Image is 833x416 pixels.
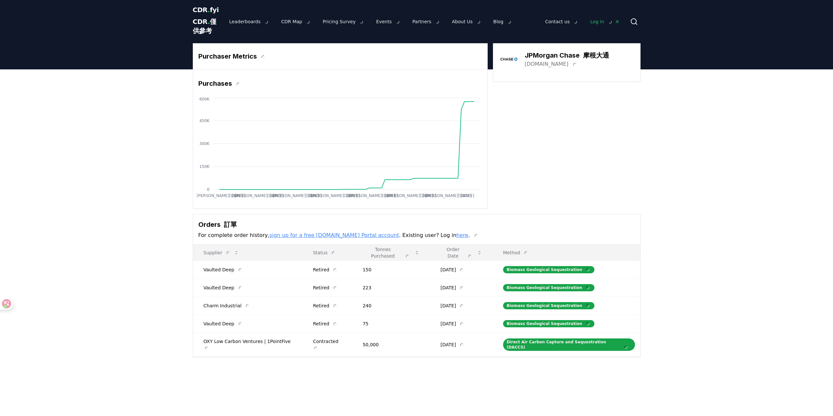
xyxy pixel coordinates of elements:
h3: Purchases [198,79,482,88]
div: Biomass Geological Sequestration [503,302,594,309]
tspan: [PERSON_NAME][DATE] [426,193,471,198]
tspan: [PERSON_NAME][DATE] [235,193,281,198]
a: Partners [407,16,445,27]
td: Vaulted Deep [193,261,303,279]
h3: Purchaser Metrics [198,51,482,61]
tspan: 600K [199,97,210,101]
tspan: [DATE] [385,193,398,198]
tspan: 450K [199,118,210,123]
td: 50,000 [352,333,430,356]
a: CDR.fyiCDR.僅供參考 [193,5,219,38]
div: Biomass Geological Sequestration [503,320,594,327]
tspan: [PERSON_NAME][DATE] [387,193,433,198]
h3: Orders [198,220,635,229]
tspan: [DATE] [232,193,245,198]
nav: Main [224,16,517,27]
a: Leaderboards [224,16,275,27]
a: sign up for a free [DOMAIN_NAME] Portal account [269,232,399,238]
td: 75 [352,315,430,333]
font: 摩根大通 [583,51,609,59]
div: Retired [313,284,347,291]
tspan: [DATE] [308,193,322,198]
td: [DATE] [430,315,493,333]
div: Contracted [313,338,347,351]
td: 150 [352,261,430,279]
a: Contact us [540,16,584,27]
td: 240 [352,297,430,315]
p: Status [308,249,347,256]
a: CDR Map [276,16,316,27]
a: Pricing Survey [317,16,370,27]
font: 訂單 [224,221,237,228]
td: [DATE] [430,261,493,279]
td: Charm Industrial [193,297,303,315]
tspan: 300K [199,141,210,146]
tspan: [PERSON_NAME][DATE] [196,193,242,198]
td: Vaulted Deep [193,315,303,333]
td: 223 [352,279,430,297]
td: [DATE] [430,333,493,356]
tspan: [DATE] [423,193,436,198]
tspan: [DATE] [270,193,283,198]
span: . [208,6,210,14]
button: Supplier [198,246,244,259]
div: Biomass Geological Sequestration [503,266,594,273]
font: CDR 僅供參考 [193,18,216,35]
td: [DATE] [430,297,493,315]
p: Method [498,249,635,256]
button: Tonnes Purchased [357,246,425,259]
tspan: [PERSON_NAME][DATE] [349,193,395,198]
a: About Us [447,16,487,27]
button: Order Date [435,246,487,259]
td: Vaulted Deep [193,279,303,297]
a: Events [371,16,406,27]
tspan: [DATE] [346,193,360,198]
a: [DOMAIN_NAME] [525,60,578,68]
a: Log in [585,16,625,27]
tspan: [DATE] [461,193,474,198]
tspan: [PERSON_NAME][DATE] [311,193,357,198]
a: Blog [488,16,517,27]
img: JPMorgan Chase-logo [500,50,518,68]
h3: JPMorgan Chase [525,50,609,60]
div: Biomass Geological Sequestration [503,284,594,291]
span: Log in [590,18,619,25]
div: Retired [313,266,347,273]
tspan: 0 [207,187,209,192]
nav: Main [540,16,625,27]
td: [DATE] [430,279,493,297]
td: OXY Low Carbon Ventures | 1PointFive [193,333,303,356]
div: Direct Air Carbon Capture and Sequestration (DACCS) [503,338,635,351]
tspan: 150K [199,164,210,169]
div: Retired [313,320,347,327]
span: CDR fyi [193,6,219,35]
span: . [208,18,210,26]
div: Retired [313,302,347,309]
p: For complete order history, . Existing user? Log in . [198,231,635,239]
tspan: [PERSON_NAME][DATE] [273,193,318,198]
a: here [456,232,468,238]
